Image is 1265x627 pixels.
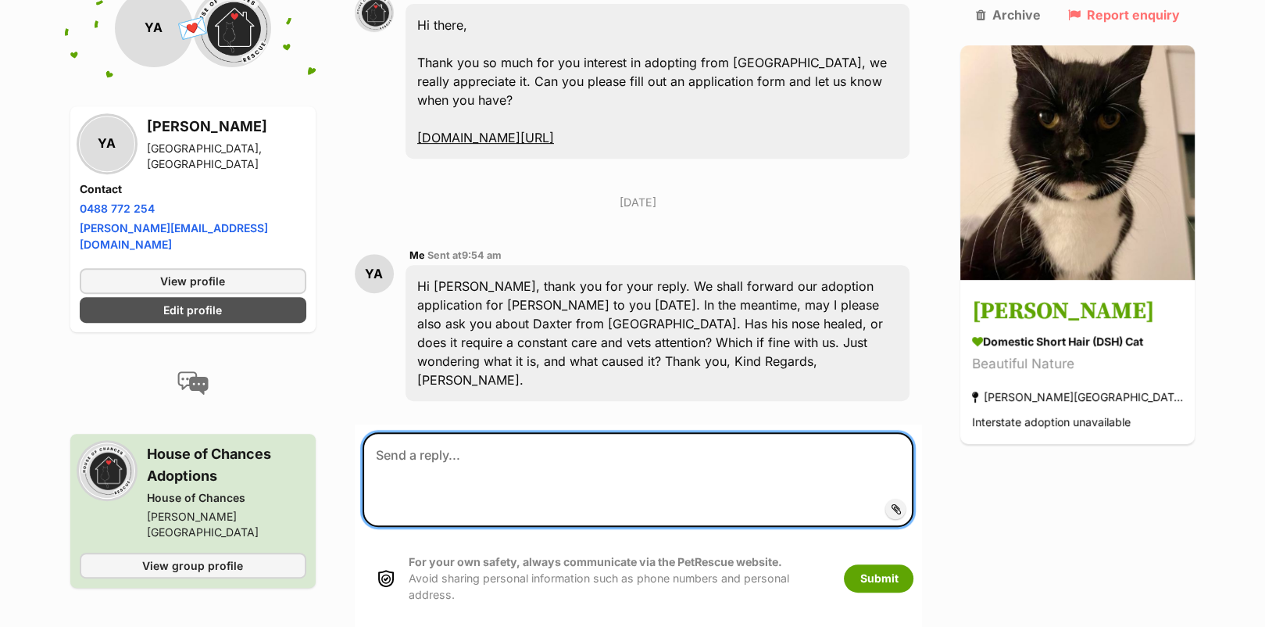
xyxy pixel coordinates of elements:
h3: [PERSON_NAME] [147,116,306,138]
span: View profile [160,273,225,289]
a: View group profile [80,553,306,579]
div: YA [355,254,394,293]
strong: For your own safety, always communicate via the PetRescue website. [409,555,782,568]
div: Beautiful Nature [972,354,1183,375]
a: Edit profile [80,297,306,323]
span: Sent at [427,249,502,261]
div: Hi [PERSON_NAME], thank you for your reply. We shall forward our adoption application for [PERSON... [406,265,910,401]
a: [PERSON_NAME][EMAIL_ADDRESS][DOMAIN_NAME] [80,221,268,251]
span: Edit profile [163,302,222,318]
span: Me [409,249,425,261]
p: Avoid sharing personal information such as phone numbers and personal address. [409,554,828,604]
div: House of Chances [147,490,306,506]
img: Shelly [960,45,1195,280]
span: 9:54 am [462,249,502,261]
div: YA [80,116,134,171]
div: Domestic Short Hair (DSH) Cat [972,334,1183,350]
h3: [PERSON_NAME] [972,295,1183,330]
div: [GEOGRAPHIC_DATA], [GEOGRAPHIC_DATA] [147,141,306,172]
span: View group profile [142,557,243,574]
div: [PERSON_NAME][GEOGRAPHIC_DATA] [972,387,1183,408]
a: View profile [80,268,306,294]
img: conversation-icon-4a6f8262b818ee0b60e3300018af0b2d0b884aa5de6e9bcb8d3d4eeb1a70a7c4.svg [177,371,209,395]
div: Hi there, Thank you so much for you interest in adopting from [GEOGRAPHIC_DATA], we really apprec... [406,4,910,159]
img: House of Chances profile pic [80,443,134,498]
a: [PERSON_NAME] Domestic Short Hair (DSH) Cat Beautiful Nature [PERSON_NAME][GEOGRAPHIC_DATA] Inter... [960,283,1195,445]
a: [DOMAIN_NAME][URL] [417,130,554,145]
h3: House of Chances Adoptions [147,443,306,487]
span: 💌 [175,11,210,45]
p: [DATE] [355,194,922,210]
h4: Contact [80,181,306,197]
button: Submit [844,564,913,593]
a: Archive [976,8,1041,22]
a: Report enquiry [1068,8,1180,22]
span: Interstate adoption unavailable [972,416,1131,429]
div: [PERSON_NAME][GEOGRAPHIC_DATA] [147,509,306,540]
a: 0488 772 254 [80,202,155,215]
